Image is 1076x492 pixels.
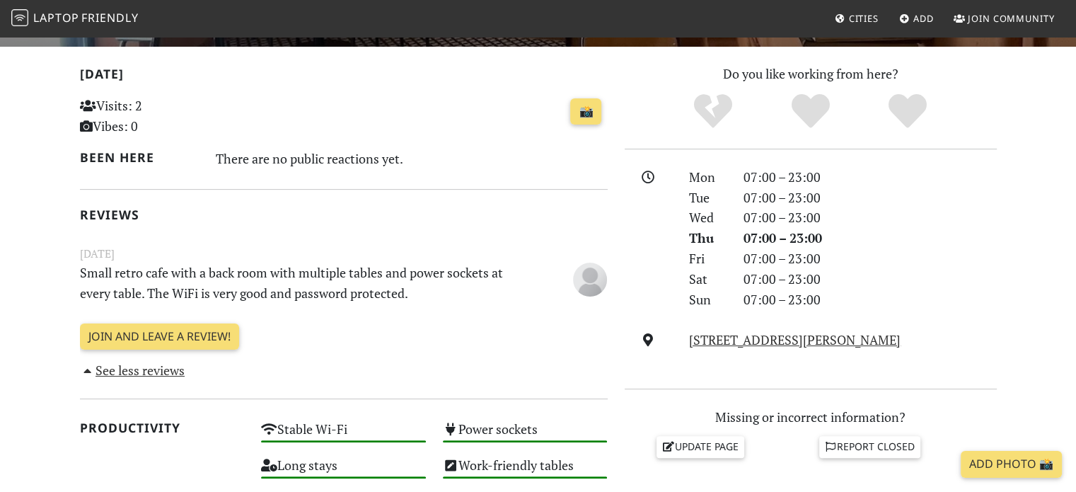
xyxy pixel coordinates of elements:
[681,167,734,188] div: Mon
[625,64,997,84] p: Do you like working from here?
[253,454,434,490] div: Long stays
[216,147,608,170] div: There are no public reactions yet.
[681,207,734,228] div: Wed
[913,12,934,25] span: Add
[735,167,1005,188] div: 07:00 – 23:00
[71,245,616,263] small: [DATE]
[735,269,1005,290] div: 07:00 – 23:00
[80,207,608,222] h2: Reviews
[434,418,616,454] div: Power sockets
[11,9,28,26] img: LaptopFriendly
[80,362,185,379] a: See less reviews
[735,228,1005,248] div: 07:00 – 23:00
[681,188,734,208] div: Tue
[625,407,997,428] p: Missing or incorrect information?
[859,92,956,131] div: Definitely!
[80,421,245,435] h2: Productivity
[33,10,79,25] span: Laptop
[968,12,1055,25] span: Join Community
[570,98,601,125] a: 📸
[80,324,239,350] a: Join and leave a review!
[681,228,734,248] div: Thu
[829,6,884,31] a: Cities
[573,263,607,297] img: blank-535327c66bd565773addf3077783bbfce4b00ec00e9fd257753287c682c7fa38.png
[656,436,744,457] a: Update page
[681,269,734,290] div: Sat
[434,454,616,490] div: Work-friendly tables
[762,92,860,131] div: Yes
[893,6,939,31] a: Add
[11,6,139,31] a: LaptopFriendly LaptopFriendly
[735,248,1005,269] div: 07:00 – 23:00
[948,6,1060,31] a: Join Community
[735,290,1005,310] div: 07:00 – 23:00
[253,418,434,454] div: Stable Wi-Fi
[81,10,138,25] span: Friendly
[735,188,1005,208] div: 07:00 – 23:00
[681,290,734,310] div: Sun
[664,92,762,131] div: No
[80,67,608,87] h2: [DATE]
[681,248,734,269] div: Fri
[735,207,1005,228] div: 07:00 – 23:00
[849,12,879,25] span: Cities
[819,436,921,457] a: Report closed
[80,150,199,165] h2: Been here
[80,96,245,137] p: Visits: 2 Vibes: 0
[689,331,901,348] a: [STREET_ADDRESS][PERSON_NAME]
[71,263,526,304] p: Small retro cafe with a back room with multiple tables and power sockets at every table. The WiFi...
[573,270,607,287] span: Anonymous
